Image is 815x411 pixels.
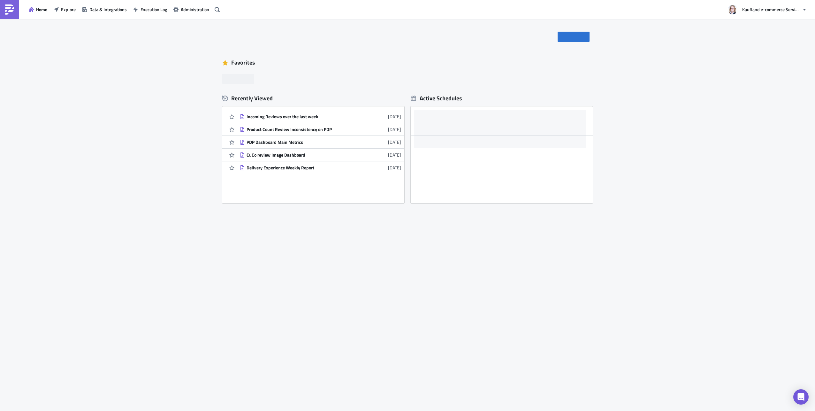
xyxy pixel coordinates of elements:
[26,4,50,14] button: Home
[181,6,209,13] span: Administration
[793,389,809,405] div: Open Intercom Messenger
[240,161,401,174] a: Delivery Experience Weekly Report[DATE]
[141,6,167,13] span: Execution Log
[247,114,358,120] div: Incoming Reviews over the last week
[240,149,401,161] a: CuCo review Image Dashboard[DATE]
[50,4,79,14] button: Explore
[727,4,738,15] img: Avatar
[742,6,800,13] span: Kaufland e-commerce Services GmbH & Co. KG
[4,4,15,15] img: PushMetrics
[247,127,358,132] div: Product Count Review Inconsistency on PDP
[388,151,401,158] time: 2025-06-27T09:27:23Z
[240,136,401,148] a: PDP Dashboard Main Metrics[DATE]
[388,139,401,145] time: 2025-06-27T09:30:34Z
[170,4,212,14] button: Administration
[247,139,358,145] div: PDP Dashboard Main Metrics
[61,6,76,13] span: Explore
[130,4,170,14] button: Execution Log
[222,58,593,67] div: Favorites
[79,4,130,14] button: Data & Integrations
[388,126,401,133] time: 2025-08-12T08:38:15Z
[36,6,47,13] span: Home
[89,6,127,13] span: Data & Integrations
[388,164,401,171] time: 2025-06-27T07:57:07Z
[724,3,810,17] button: Kaufland e-commerce Services GmbH & Co. KG
[240,123,401,136] a: Product Count Review Inconsistency on PDP[DATE]
[240,110,401,123] a: Incoming Reviews over the last week[DATE]
[411,95,462,102] div: Active Schedules
[247,152,358,158] div: CuCo review Image Dashboard
[388,113,401,120] time: 2025-08-12T08:41:25Z
[222,94,404,103] div: Recently Viewed
[247,165,358,171] div: Delivery Experience Weekly Report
